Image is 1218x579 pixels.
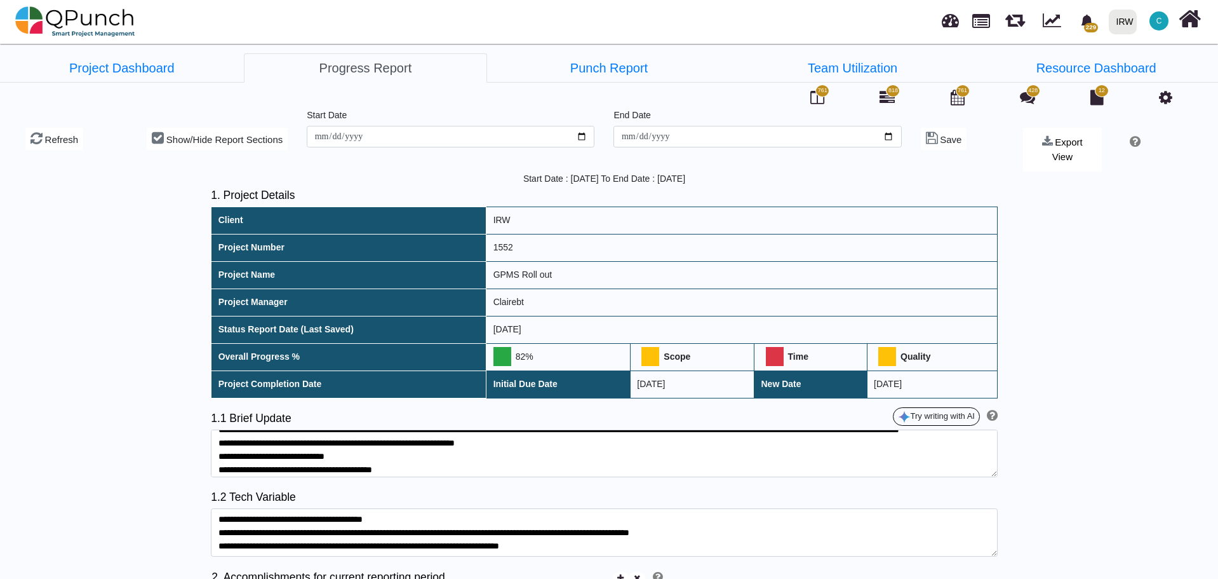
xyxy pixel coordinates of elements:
button: Try writing with AI [893,407,980,426]
span: Start Date : [DATE] To End Date : [DATE] [523,174,685,184]
span: Show/Hide Report Sections [166,134,283,145]
th: Overall Progress % [211,343,486,371]
a: Punch Report [487,53,731,83]
img: google-gemini-icon.8b74464.png [898,411,911,423]
th: Client [211,207,486,234]
span: Export View [1052,137,1083,162]
button: Refresh [25,128,83,150]
legend: End Date [613,109,901,126]
h5: 1.1 Brief Update [211,412,604,425]
i: Gantt [880,90,895,105]
a: Help [982,412,998,422]
i: Punch Discussion [1020,90,1035,105]
button: Show/Hide Report Sections [147,128,288,150]
svg: bell fill [1080,15,1094,28]
span: Projects [972,8,990,28]
li: GPMS Roll out [731,53,975,82]
i: Home [1179,7,1201,31]
i: Board [810,90,824,105]
th: Quality [867,343,997,371]
a: Progress Report [244,53,488,83]
a: Team Utilization [731,53,975,83]
td: GPMS Roll out [486,261,998,289]
span: 229 [1084,23,1097,32]
th: New Date [754,371,867,398]
th: Scope [630,343,754,371]
td: IRW [486,207,998,234]
span: 818 [888,86,898,95]
th: Project Name [211,261,486,289]
i: Calendar [951,90,965,105]
td: [DATE] [630,371,754,398]
span: Refresh [45,134,79,145]
th: Time [754,343,867,371]
th: Project Number [211,234,486,261]
a: Help [1125,138,1141,148]
th: Project Manager [211,289,486,316]
span: Clairebt [1149,11,1168,31]
span: C [1156,17,1162,25]
td: Clairebt [486,289,998,316]
a: IRW [1103,1,1142,43]
i: Document Library [1090,90,1104,105]
a: C [1142,1,1176,41]
div: IRW [1116,11,1134,33]
th: Project Completion Date [211,371,486,398]
span: 428 [1028,86,1038,95]
div: Notification [1076,10,1098,32]
td: 82% [486,343,631,371]
button: Export View [1023,128,1102,172]
img: qpunch-sp.fa6292f.png [15,3,135,41]
span: 761 [818,86,827,95]
h5: 1. Project Details [211,189,998,202]
span: 12 [1099,86,1105,95]
th: Initial Due Date [486,371,631,398]
td: [DATE] [867,371,997,398]
span: 761 [958,86,967,95]
td: 1552 [486,234,998,261]
td: [DATE] [486,316,998,343]
th: Status Report Date (Last Saved) [211,316,486,343]
button: Save [921,128,967,150]
legend: Start Date [307,109,594,126]
span: Releases [1005,6,1025,27]
a: Resource Dashboard [974,53,1218,83]
span: Dashboard [942,8,959,27]
h5: 1.2 Tech Variable [211,491,998,504]
span: Save [940,134,961,145]
a: bell fill229 [1073,1,1104,41]
a: 818 [880,95,895,105]
div: Dynamic Report [1036,1,1073,43]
